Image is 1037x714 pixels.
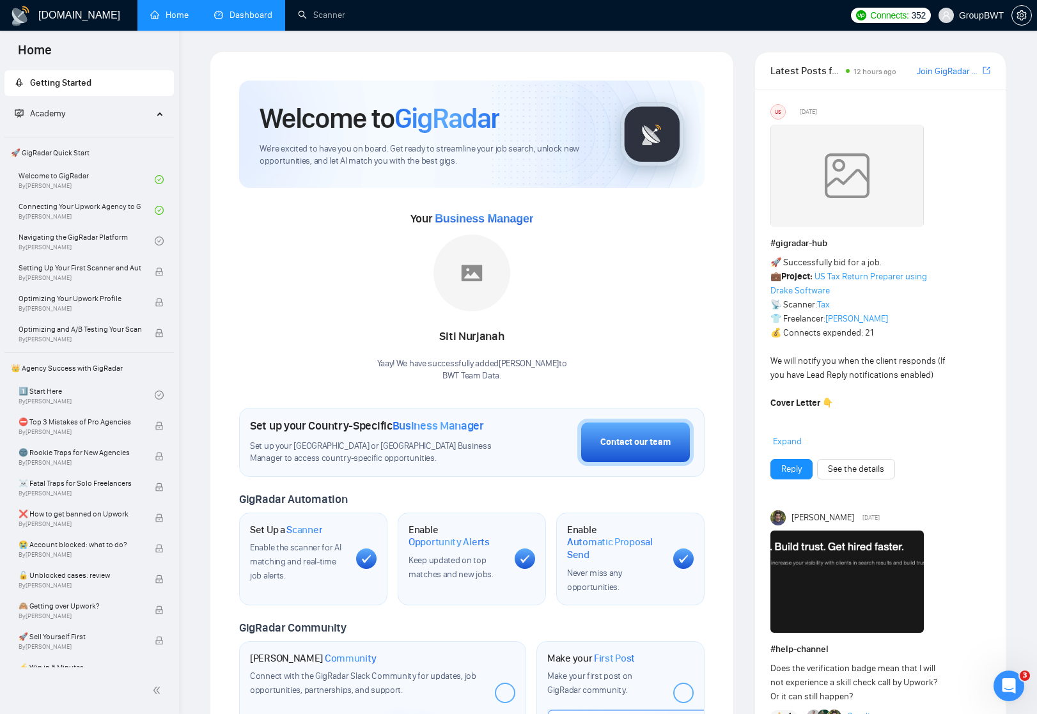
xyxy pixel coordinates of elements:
[19,428,141,436] span: By [PERSON_NAME]
[817,459,895,479] button: See the details
[155,452,164,461] span: lock
[770,662,946,704] div: Does the verification badge mean that I will not experience a skill check call by Upwork? Or it c...
[377,326,567,348] div: Siti Nurjanah
[6,355,173,381] span: 👑 Agency Success with GigRadar
[862,512,880,524] span: [DATE]
[917,65,980,79] a: Join GigRadar Slack Community
[19,477,141,490] span: ☠️ Fatal Traps for Solo Freelancers
[770,510,786,525] img: Toby Fox-Mason
[152,684,165,697] span: double-left
[773,436,802,447] span: Expand
[19,274,141,282] span: By [PERSON_NAME]
[250,524,322,536] h1: Set Up a
[260,143,600,167] span: We're excited to have you on board. Get ready to streamline your job search, unlock new opportuni...
[19,459,141,467] span: By [PERSON_NAME]
[600,435,671,449] div: Contact our team
[155,667,164,676] span: lock
[155,391,164,400] span: check-circle
[10,6,31,26] img: logo
[912,8,926,22] span: 352
[250,419,484,433] h1: Set up your Country-Specific
[19,305,141,313] span: By [PERSON_NAME]
[435,212,533,225] span: Business Manager
[856,10,866,20] img: upwork-logo.png
[19,415,141,428] span: ⛔ Top 3 Mistakes of Pro Agencies
[547,652,635,665] h1: Make your
[800,106,817,118] span: [DATE]
[30,108,65,119] span: Academy
[547,671,632,695] span: Make your first post on GigRadar community.
[409,536,490,548] span: Opportunity Alerts
[770,271,927,296] a: US Tax Return Preparer using Drake Software
[15,78,24,87] span: rocket
[298,10,345,20] a: searchScanner
[19,661,141,674] span: ⚡ Win in 5 Minutes
[250,542,341,581] span: Enable the scanner for AI matching and real-time job alerts.
[1020,671,1030,681] span: 3
[239,492,347,506] span: GigRadar Automation
[239,621,347,635] span: GigRadar Community
[770,398,833,408] strong: Cover Letter 👇
[567,536,663,561] span: Automatic Proposal Send
[19,551,141,559] span: By [PERSON_NAME]
[942,11,951,20] span: user
[19,643,141,651] span: By [PERSON_NAME]
[19,490,141,497] span: By [PERSON_NAME]
[8,41,62,68] span: Home
[250,440,513,465] span: Set up your [GEOGRAPHIC_DATA] or [GEOGRAPHIC_DATA] Business Manager to access country-specific op...
[250,652,377,665] h1: [PERSON_NAME]
[410,212,534,226] span: Your
[577,419,694,466] button: Contact our team
[1011,5,1032,26] button: setting
[19,381,155,409] a: 1️⃣ Start HereBy[PERSON_NAME]
[828,462,884,476] a: See the details
[19,196,155,224] a: Connecting Your Upwork Agency to GigRadarBy[PERSON_NAME]
[19,336,141,343] span: By [PERSON_NAME]
[155,544,164,553] span: lock
[19,446,141,459] span: 🌚 Rookie Traps for New Agencies
[394,101,499,136] span: GigRadar
[567,568,622,593] span: Never miss any opportunities.
[854,67,896,76] span: 12 hours ago
[594,652,635,665] span: First Post
[155,298,164,307] span: lock
[19,508,141,520] span: ❌ How to get banned on Upwork
[781,462,802,476] a: Reply
[19,227,155,255] a: Navigating the GigRadar PlatformBy[PERSON_NAME]
[19,612,141,620] span: By [PERSON_NAME]
[770,459,813,479] button: Reply
[19,569,141,582] span: 🔓 Unblocked cases: review
[155,483,164,492] span: lock
[870,8,908,22] span: Connects:
[567,524,663,561] h1: Enable
[155,237,164,245] span: check-circle
[250,671,476,695] span: Connect with the GigRadar Slack Community for updates, job opportunities, partnerships, and support.
[286,524,322,536] span: Scanner
[15,108,65,119] span: Academy
[4,70,174,96] li: Getting Started
[155,175,164,184] span: check-circle
[377,358,567,382] div: Yaay! We have successfully added [PERSON_NAME] to
[155,206,164,215] span: check-circle
[6,140,173,166] span: 🚀 GigRadar Quick Start
[983,65,990,77] a: export
[155,329,164,338] span: lock
[155,575,164,584] span: lock
[19,630,141,643] span: 🚀 Sell Yourself First
[994,671,1024,701] iframe: Intercom live chat
[19,538,141,551] span: 😭 Account blocked: what to do?
[771,105,785,119] div: US
[409,524,504,548] h1: Enable
[825,313,888,324] a: [PERSON_NAME]
[770,531,924,633] img: F09EZLHMK8X-Screenshot%202025-09-16%20at%205.00.41%E2%80%AFpm.png
[770,125,924,227] img: weqQh+iSagEgQAAAABJRU5ErkJggg==
[19,582,141,589] span: By [PERSON_NAME]
[260,101,499,136] h1: Welcome to
[15,109,24,118] span: fund-projection-screen
[781,271,813,282] strong: Project:
[155,267,164,276] span: lock
[30,77,91,88] span: Getting Started
[155,513,164,522] span: lock
[433,235,510,311] img: placeholder.png
[19,600,141,612] span: 🙈 Getting over Upwork?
